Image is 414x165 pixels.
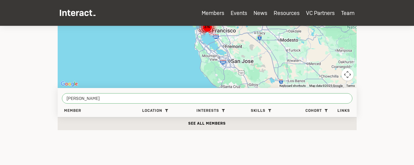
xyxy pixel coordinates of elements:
span: Location [142,108,162,113]
a: Open this area in Google Maps (opens a new window) [59,80,79,88]
button: Keyboard shortcuts [279,84,306,88]
button: See all members [58,117,357,130]
img: Interact Logo [60,10,96,16]
input: Search by name, company, cohort, interests, and more... [62,93,352,104]
a: News [254,9,267,16]
span: Interests [196,108,219,113]
img: Google [59,80,79,88]
a: Members [202,9,224,16]
a: Events [231,9,247,16]
a: VC Partners [306,9,335,16]
span: Links [337,108,350,113]
div: 276 [197,17,217,37]
span: Map data ©2025 Google [309,84,343,87]
button: Map camera controls [341,68,354,81]
span: Member [64,108,81,113]
a: Resources [274,9,300,16]
span: Cohort [305,108,322,113]
a: Terms (opens in new tab) [346,84,355,87]
a: Team [341,9,355,16]
span: Skills [251,108,265,113]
